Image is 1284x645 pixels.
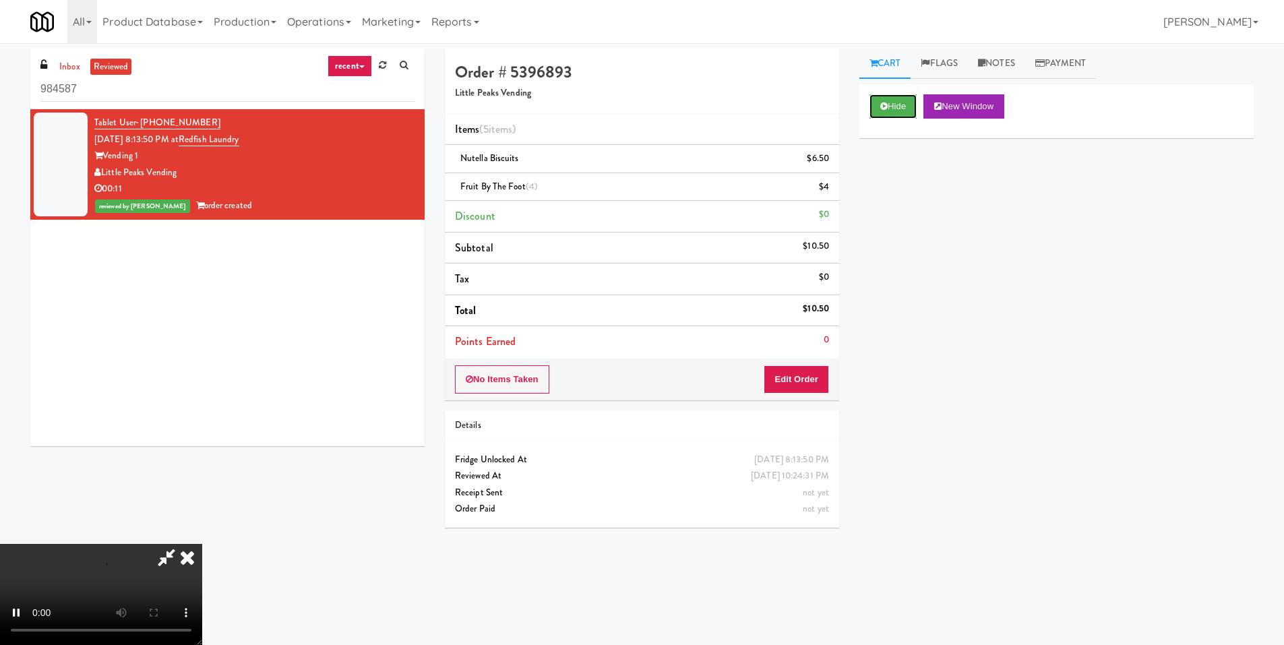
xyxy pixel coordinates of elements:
div: 0 [824,332,829,348]
span: Subtotal [455,240,493,255]
li: Tablet User· [PHONE_NUMBER][DATE] 8:13:50 PM atRedfish LaundryVending 1Little Peaks Vending00:11r... [30,109,425,220]
span: not yet [803,502,829,515]
div: Fridge Unlocked At [455,452,829,468]
button: No Items Taken [455,365,549,394]
div: $0 [819,269,829,286]
a: Payment [1025,49,1097,79]
span: (4) [526,180,538,193]
div: Receipt Sent [455,485,829,501]
a: recent [328,55,372,77]
div: Vending 1 [94,148,415,164]
span: [DATE] 8:13:50 PM at [94,133,179,146]
span: Items [455,121,516,137]
h4: Order # 5396893 [455,63,829,81]
div: Reviewed At [455,468,829,485]
div: Details [455,417,829,434]
div: $4 [819,179,829,195]
span: Points Earned [455,334,516,349]
div: 00:11 [94,181,415,197]
a: Redfish Laundry [179,133,239,146]
a: Notes [968,49,1025,79]
button: New Window [923,94,1004,119]
a: Tablet User· [PHONE_NUMBER] [94,116,220,129]
div: $0 [819,206,829,223]
img: Micromart [30,10,54,34]
div: [DATE] 10:24:31 PM [751,468,829,485]
a: reviewed [90,59,132,75]
ng-pluralize: items [489,121,513,137]
button: Edit Order [764,365,829,394]
span: Tax [455,271,469,286]
span: Discount [455,208,495,224]
h5: Little Peaks Vending [455,88,829,98]
span: (5 ) [479,121,516,137]
div: $6.50 [807,150,829,167]
div: [DATE] 8:13:50 PM [754,452,829,468]
div: Order Paid [455,501,829,518]
a: Cart [859,49,911,79]
div: $10.50 [803,238,829,255]
a: inbox [56,59,84,75]
button: Hide [869,94,917,119]
span: · [PHONE_NUMBER] [136,116,220,129]
span: order created [196,199,252,212]
div: Little Peaks Vending [94,164,415,181]
span: Total [455,303,477,318]
span: Nutella Biscuits [460,152,519,164]
div: $10.50 [803,301,829,317]
a: Flags [911,49,968,79]
input: Search vision orders [40,77,415,102]
span: reviewed by [PERSON_NAME] [95,199,190,213]
span: not yet [803,486,829,499]
span: Fruit by the Foot [460,180,538,193]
